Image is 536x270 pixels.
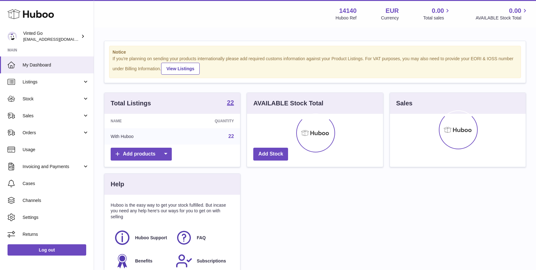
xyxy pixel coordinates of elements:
[336,15,357,21] div: Huboo Ref
[176,114,240,128] th: Quantity
[432,7,444,15] span: 0.00
[113,49,518,55] strong: Notice
[23,37,92,42] span: [EMAIL_ADDRESS][DOMAIN_NAME]
[23,198,89,204] span: Channels
[423,15,451,21] span: Total sales
[423,7,451,21] a: 0.00 Total sales
[114,252,169,269] a: Benefits
[104,114,176,128] th: Name
[476,15,528,21] span: AVAILABLE Stock Total
[23,79,82,85] span: Listings
[23,30,80,42] div: Vinted Go
[176,229,231,246] a: FAQ
[197,235,206,241] span: FAQ
[23,96,82,102] span: Stock
[396,99,413,108] h3: Sales
[23,113,82,119] span: Sales
[23,147,89,153] span: Usage
[176,252,231,269] a: Subscriptions
[23,231,89,237] span: Returns
[135,258,152,264] span: Benefits
[111,202,234,220] p: Huboo is the easy way to get your stock fulfilled. But incase you need any help here's our ways f...
[381,15,399,21] div: Currency
[161,63,200,75] a: View Listings
[111,148,172,161] a: Add products
[8,32,17,41] img: giedre.bartusyte@vinted.com
[476,7,528,21] a: 0.00 AVAILABLE Stock Total
[111,180,124,188] h3: Help
[253,148,288,161] a: Add Stock
[227,99,234,107] a: 22
[509,7,521,15] span: 0.00
[227,99,234,106] strong: 22
[386,7,399,15] strong: EUR
[229,134,234,139] a: 22
[197,258,226,264] span: Subscriptions
[114,229,169,246] a: Huboo Support
[23,214,89,220] span: Settings
[23,130,82,136] span: Orders
[113,56,518,75] div: If you're planning on sending your products internationally please add required customs informati...
[23,181,89,187] span: Cases
[339,7,357,15] strong: 14140
[23,164,82,170] span: Invoicing and Payments
[253,99,323,108] h3: AVAILABLE Stock Total
[104,128,176,145] td: With Huboo
[8,244,86,256] a: Log out
[111,99,151,108] h3: Total Listings
[23,62,89,68] span: My Dashboard
[135,235,167,241] span: Huboo Support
